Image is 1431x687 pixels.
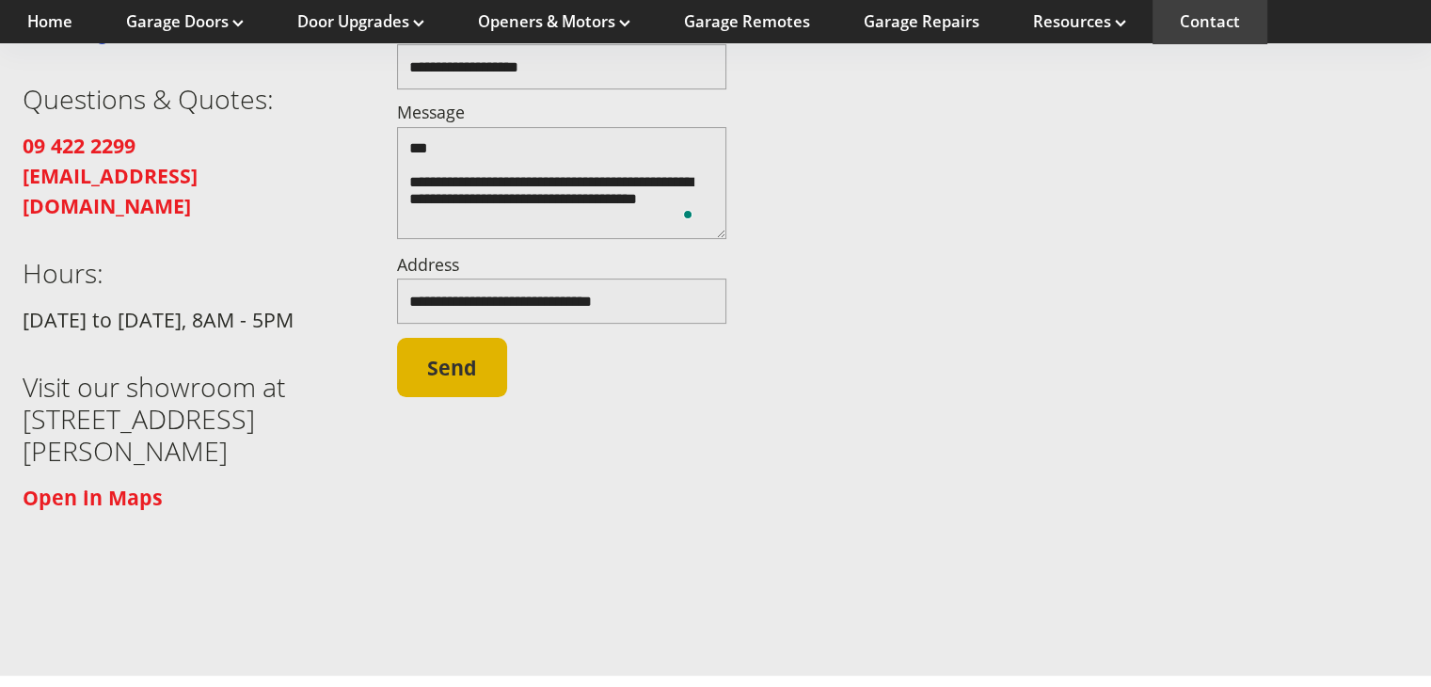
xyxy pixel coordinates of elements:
[23,162,198,219] strong: [EMAIL_ADDRESS][DOMAIN_NAME]
[23,133,135,159] a: 09 422 2299
[684,11,810,32] a: Garage Remotes
[478,11,630,32] a: Openers & Motors
[126,11,244,32] a: Garage Doors
[397,127,727,239] textarea: To enrich screen reader interactions, please activate Accessibility in Grammarly extension settings
[23,485,163,511] a: Open in Maps
[23,305,353,335] p: [DATE] to [DATE], 8AM - 5PM
[23,23,193,45] a: 130+ Google Reviews
[23,132,135,159] strong: 09 422 2299
[1180,11,1240,32] a: Contact
[27,11,72,32] a: Home
[397,338,507,398] button: Send
[1033,11,1126,32] a: Resources
[397,104,727,121] label: Message
[23,371,353,468] h3: Visit our showroom at [STREET_ADDRESS][PERSON_NAME]
[23,83,353,115] h3: Questions & Quotes:
[23,163,198,219] a: [EMAIL_ADDRESS][DOMAIN_NAME]
[397,257,727,274] label: Address
[23,257,353,289] h3: Hours:
[297,11,424,32] a: Door Upgrades
[864,11,979,32] a: Garage Repairs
